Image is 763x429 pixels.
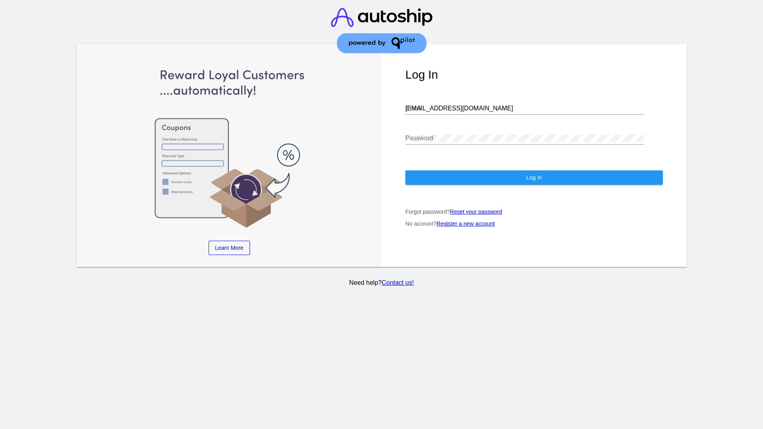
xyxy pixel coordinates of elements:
[405,105,644,112] input: Email
[405,209,663,215] p: Forgot password?
[75,279,688,286] p: Need help?
[215,245,244,251] span: Learn More
[405,68,663,81] h1: Log In
[450,209,502,215] a: Reset your password
[437,220,495,227] a: Register a new account
[381,279,414,286] a: Contact us!
[101,68,358,229] img: Apply Coupons Automatically to Scheduled Orders with QPilot
[209,241,250,255] a: Learn More
[405,170,663,185] button: Log In
[526,174,542,181] span: Log In
[405,220,663,227] p: No account?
